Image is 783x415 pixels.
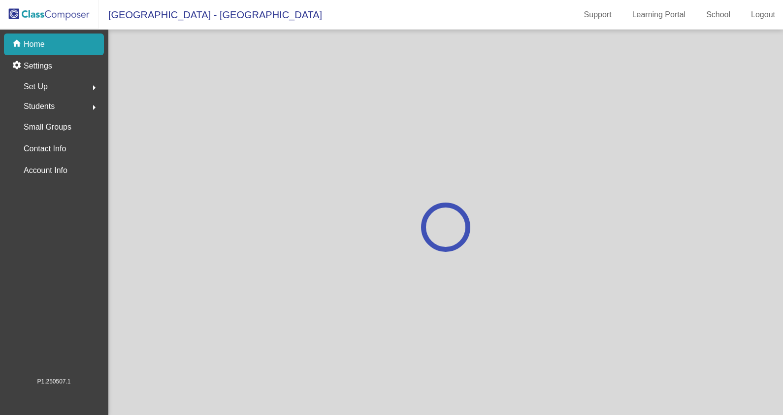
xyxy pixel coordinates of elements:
a: Support [576,7,620,23]
mat-icon: arrow_right [88,102,100,113]
p: Settings [24,60,52,72]
a: Learning Portal [624,7,694,23]
span: Set Up [24,80,48,94]
mat-icon: arrow_right [88,82,100,94]
a: School [698,7,738,23]
mat-icon: home [12,38,24,50]
p: Account Info [24,164,67,177]
mat-icon: settings [12,60,24,72]
span: Students [24,100,55,113]
p: Small Groups [24,120,71,134]
a: Logout [743,7,783,23]
p: Home [24,38,45,50]
p: Contact Info [24,142,66,156]
span: [GEOGRAPHIC_DATA] - [GEOGRAPHIC_DATA] [98,7,322,23]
